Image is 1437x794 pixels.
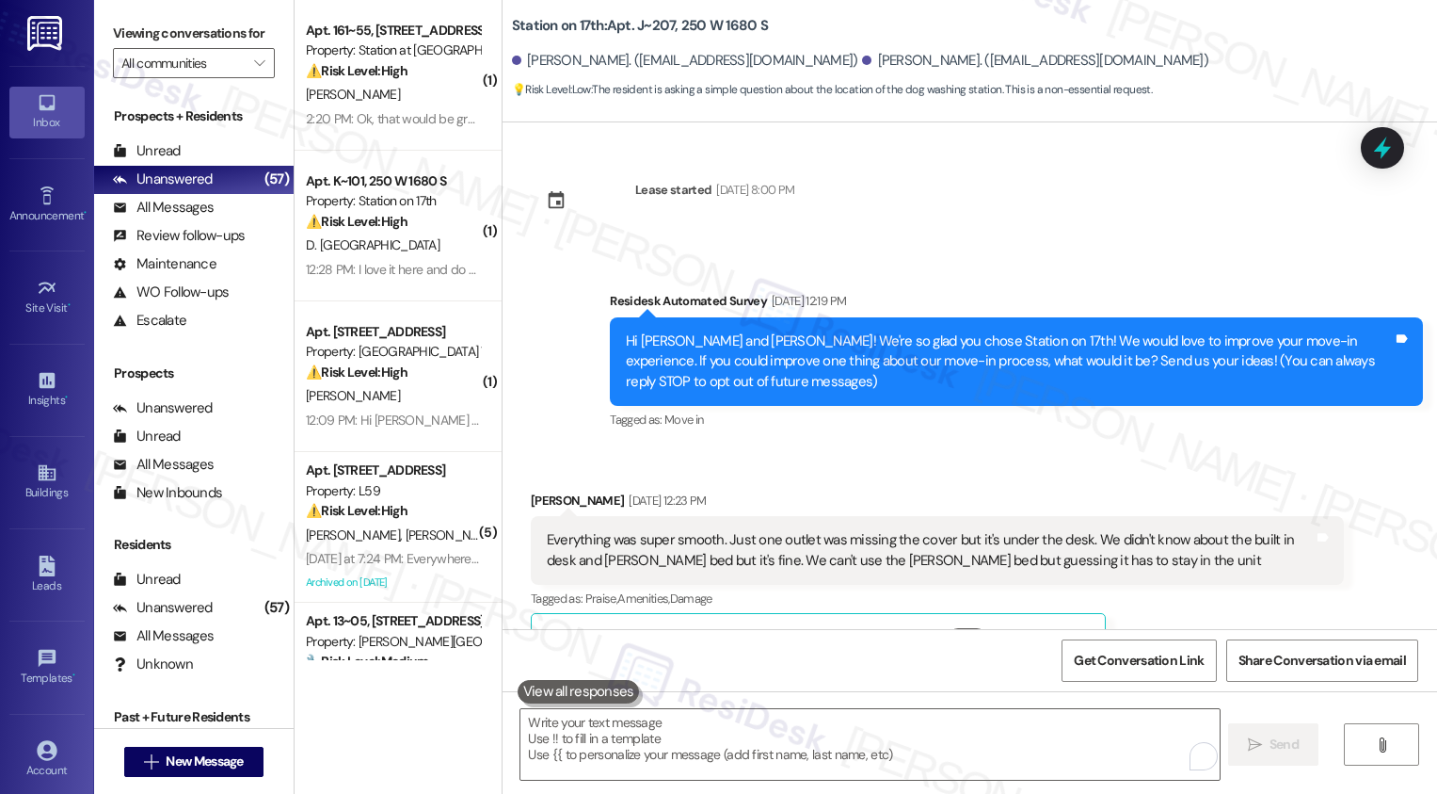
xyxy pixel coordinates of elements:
div: All Messages [113,198,214,218]
div: Residesk Automated Survey [610,291,1423,317]
strong: ⚠️ Risk Level: High [306,62,407,79]
a: Site Visit • [9,272,85,323]
i:  [144,754,158,770]
div: Unanswered [113,598,213,618]
div: Unread [113,570,181,590]
div: All Messages [113,626,214,646]
div: Archived on [DATE] [304,571,482,594]
span: Damage [670,591,712,607]
div: [DATE] 12:19 PM [767,291,846,311]
textarea: To enrich screen reader interactions, please activate Accessibility in Grammarly extension settings [520,709,1220,780]
a: Account [9,735,85,786]
div: Prospects [94,364,294,383]
div: WO Follow-ups [113,283,229,302]
span: Move in [664,412,703,428]
div: Apt. 161~55, [STREET_ADDRESS] [306,21,480,41]
div: [PERSON_NAME]. ([EMAIL_ADDRESS][DOMAIN_NAME]) [512,51,858,71]
div: Unknown [113,655,193,674]
div: Property: [PERSON_NAME][GEOGRAPHIC_DATA] Townhomes [306,632,480,652]
label: Viewing conversations for [113,19,275,48]
button: Get Conversation Link [1062,640,1216,682]
div: Property: Station at [GEOGRAPHIC_DATA][PERSON_NAME] [306,41,480,60]
a: Insights • [9,365,85,415]
div: 2:20 PM: Ok, that would be great! I will wait to hear back :) [306,110,620,127]
div: Escalate [113,311,186,331]
span: D. [GEOGRAPHIC_DATA] [306,236,439,253]
div: Maintenance [113,254,216,274]
div: All Messages [113,455,214,475]
span: [PERSON_NAME] [306,527,406,543]
a: Inbox [9,87,85,138]
strong: ⚠️ Risk Level: High [306,364,407,381]
span: Send [1269,735,1299,754]
div: Unread [113,427,181,446]
div: Unanswered [113,398,213,418]
strong: ⚠️ Risk Level: High [306,502,407,519]
div: Unread [113,141,181,161]
div: Apt. [STREET_ADDRESS] [306,322,480,342]
span: • [65,391,68,404]
span: [PERSON_NAME] [306,387,400,404]
span: : The resident is asking a simple question about the location of the dog washing station. This is... [512,80,1152,100]
div: Property: [GEOGRAPHIC_DATA] Townhomes [306,342,480,362]
div: Lease started [635,180,712,200]
div: Apt. [STREET_ADDRESS] [306,461,480,480]
span: • [72,669,75,682]
div: (57) [260,593,294,623]
b: Station on 17th: Apt. J~207, 250 W 1680 S [512,16,768,36]
button: Send [1228,723,1319,766]
span: New Message [166,752,243,771]
strong: 💡 Risk Level: Low [512,82,591,97]
strong: 🔧 Risk Level: Medium [306,653,428,670]
strong: ⚠️ Risk Level: High [306,213,407,230]
div: Property: Station on 17th [306,191,480,211]
i:  [1375,737,1389,753]
div: Residents [94,535,294,555]
button: Share Conversation via email [1226,640,1418,682]
span: Amenities , [617,591,670,607]
span: Get Conversation Link [1074,651,1204,671]
div: Tagged as: [610,406,1423,433]
div: Apt. 13~05, [STREET_ADDRESS][PERSON_NAME] [306,611,480,631]
div: [PERSON_NAME] [531,491,1344,517]
div: Unanswered [113,170,213,189]
label: Show suggestions [994,628,1093,648]
span: • [84,206,87,219]
span: [PERSON_NAME] [306,86,400,103]
div: Related guidelines [536,628,646,663]
div: [PERSON_NAME]. ([EMAIL_ADDRESS][DOMAIN_NAME]) [862,51,1208,71]
div: Hi [PERSON_NAME] and [PERSON_NAME]! We're so glad you chose Station on 17th! We would love to imp... [626,332,1393,392]
div: Everything was super smooth. Just one outlet was missing the cover but it's under the desk. We di... [547,530,1314,571]
div: 12:28 PM: I love it here and do not want to move. I'm hoping since we've been good tenants and ha... [306,261,1214,278]
div: Past + Future Residents [94,707,294,727]
input: All communities [121,48,245,78]
span: Share Conversation via email [1238,651,1406,671]
a: Buildings [9,457,85,508]
div: New Inbounds [113,483,222,503]
a: Templates • [9,642,85,693]
img: ResiDesk Logo [27,16,66,51]
div: Review follow-ups [113,226,245,246]
div: [DATE] 8:00 PM [711,180,794,200]
div: Apt. K~101, 250 W 1680 S [306,171,480,191]
a: Leads [9,550,85,601]
span: Praise , [585,591,617,607]
div: [DATE] 12:23 PM [624,491,706,510]
div: (57) [260,165,294,194]
div: Prospects + Residents [94,106,294,126]
span: [PERSON_NAME] [405,527,504,543]
button: New Message [124,747,263,777]
span: • [68,299,71,312]
div: Tagged as: [531,585,1344,612]
i:  [1248,737,1262,753]
i:  [254,56,264,71]
div: Property: L59 [306,481,480,501]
